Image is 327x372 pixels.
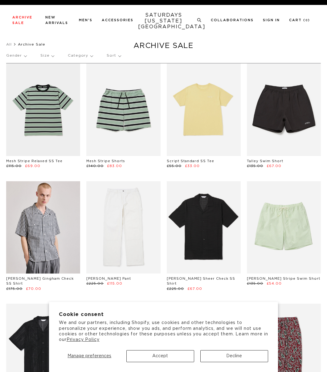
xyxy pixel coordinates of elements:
a: Collaborations [211,18,254,22]
a: Archive Sale [12,16,32,25]
span: £225.00 [86,282,104,285]
p: Gender [6,49,27,63]
h2: Cookie consent [59,312,268,318]
a: Cart (0) [289,18,310,22]
p: Category [68,49,93,63]
button: Accept [126,350,194,362]
span: £67.00 [267,164,281,168]
small: 0 [305,19,308,22]
p: We and our partners, including Shopify, use cookies and other technologies to personalize your ex... [59,320,268,342]
p: Size [40,49,54,63]
a: [PERSON_NAME] Pant [86,277,131,280]
span: £115.00 [107,282,122,285]
a: Talley Swim Short [247,159,283,163]
a: Privacy Policy [67,338,100,342]
a: [PERSON_NAME] Sheer Check SS Shirt [167,277,235,286]
span: £225.00 [167,287,184,290]
a: Mesh Stripe Relaxed SS Tee [6,159,63,163]
a: [PERSON_NAME] Stripe Swim Short [247,277,320,280]
a: Accessories [102,18,133,22]
span: £140.00 [86,164,104,168]
span: £135.00 [247,164,263,168]
span: £69.00 [25,164,40,168]
span: £54.00 [267,282,282,285]
span: £33.00 [185,164,200,168]
button: Manage preferences [59,350,120,362]
a: Mesh Stripe Shorts [86,159,125,163]
span: £115.00 [6,164,22,168]
span: £67.00 [187,287,202,290]
a: [PERSON_NAME] Gingham Check SS Shirt [6,277,74,286]
a: New Arrivals [45,16,68,25]
span: Manage preferences [67,354,111,358]
span: £83.00 [107,164,122,168]
span: £135.00 [247,282,263,285]
p: Sort [107,49,121,63]
button: Decline [200,350,268,362]
a: Script Standard SS Tee [167,159,214,163]
a: Men's [79,18,92,22]
span: £55.00 [167,164,182,168]
a: All [6,42,12,46]
span: Archive Sale [18,42,45,46]
span: £175.00 [6,287,22,290]
a: SATURDAYS[US_STATE][GEOGRAPHIC_DATA] [138,12,189,30]
span: £70.00 [26,287,41,290]
a: Sign In [263,18,280,22]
